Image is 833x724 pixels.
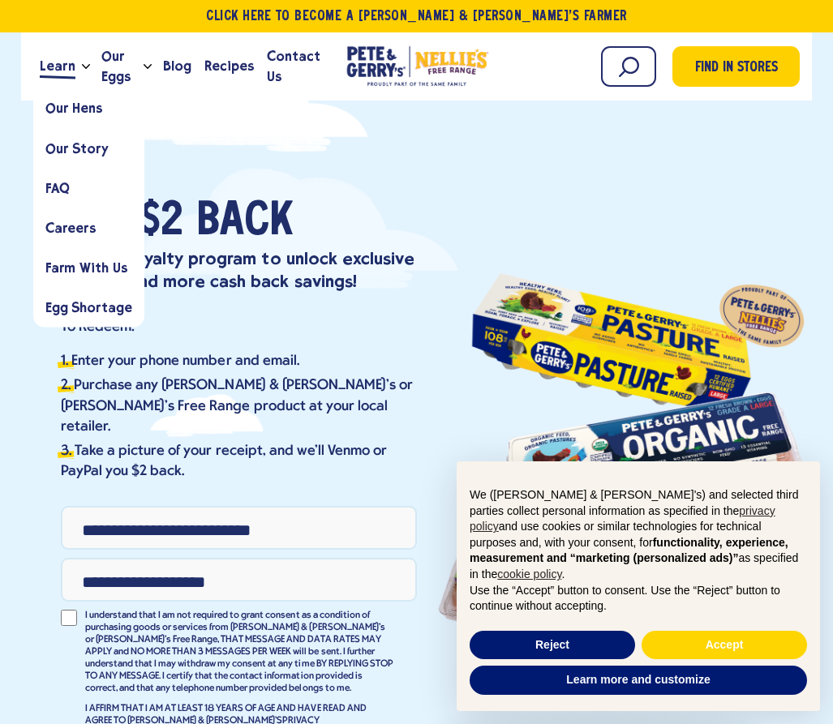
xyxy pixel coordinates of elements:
[267,46,320,87] span: Contact Us
[33,208,144,247] a: Careers
[140,198,183,246] span: $2
[695,58,778,79] span: Find in Stores
[198,45,260,88] a: Recipes
[204,56,254,76] span: Recipes
[33,88,144,128] a: Our Hens
[33,128,144,168] a: Our Story
[61,318,417,336] p: To Redeem:
[82,64,90,70] button: Open the dropdown menu for Learn
[61,375,417,437] li: Purchase any [PERSON_NAME] & [PERSON_NAME]’s or [PERSON_NAME]'s Free Range product at your local ...
[601,46,656,87] input: Search
[157,45,198,88] a: Blog
[470,631,635,660] button: Reject
[642,631,807,660] button: Accept
[260,45,327,88] a: Contact Us
[33,287,144,327] a: Egg Shortage
[196,198,293,246] span: Back
[85,610,394,695] p: I understand that I am not required to grant consent as a condition of purchasing goods or servic...
[45,299,132,315] span: Egg Shortage
[470,666,807,695] button: Learn more and customize
[163,56,191,76] span: Blog
[61,610,77,626] input: I understand that I am not required to grant consent as a condition of purchasing goods or servic...
[61,441,417,482] li: Take a picture of your receipt, and we'll Venmo or PayPal you $2 back.
[33,247,144,287] a: Farm With Us
[95,45,144,88] a: Our Eggs
[45,259,127,275] span: Farm With Us
[61,351,417,371] li: Enter your phone number and email.
[45,101,102,116] span: Our Hens
[40,56,75,76] span: Learn
[33,168,144,208] a: FAQ
[61,247,417,293] p: Join our loyalty program to unlock exclusive rewards and more cash back savings!
[45,140,109,156] span: Our Story
[497,568,561,580] a: cookie policy
[470,583,807,615] p: Use the “Accept” button to consent. Use the “Reject” button to continue without accepting.
[33,45,82,88] a: Learn
[144,64,152,70] button: Open the dropdown menu for Our Eggs
[101,46,137,87] span: Our Eggs
[45,220,96,235] span: Careers
[45,180,70,195] span: FAQ
[672,46,800,87] a: Find in Stores
[470,487,807,583] p: We ([PERSON_NAME] & [PERSON_NAME]'s) and selected third parties collect personal information as s...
